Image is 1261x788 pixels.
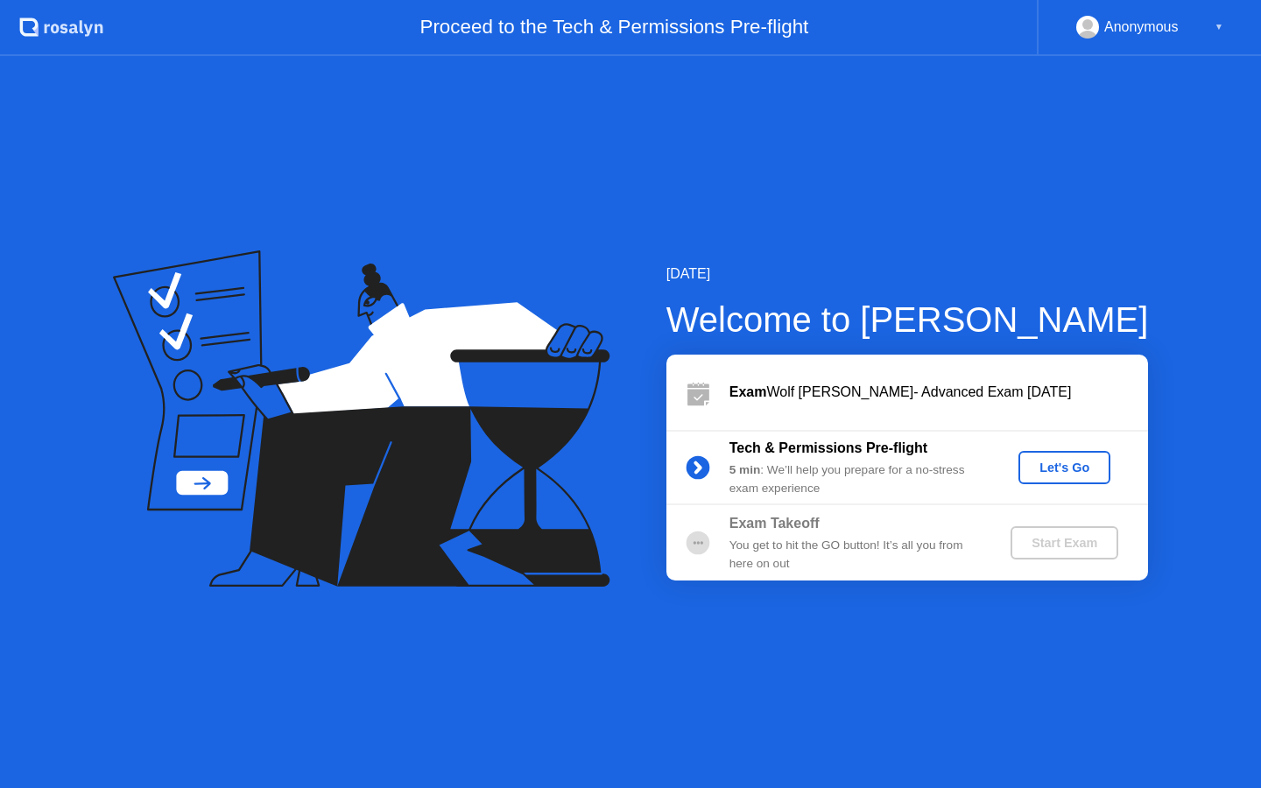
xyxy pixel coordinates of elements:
div: [DATE] [666,264,1149,285]
div: ▼ [1215,16,1223,39]
div: : We’ll help you prepare for a no-stress exam experience [729,461,982,497]
div: You get to hit the GO button! It’s all you from here on out [729,537,982,573]
button: Let's Go [1018,451,1110,484]
b: Exam Takeoff [729,516,820,531]
b: 5 min [729,463,761,476]
div: Anonymous [1104,16,1179,39]
b: Tech & Permissions Pre-flight [729,440,927,455]
div: Start Exam [1018,536,1111,550]
div: Wolf [PERSON_NAME]- Advanced Exam [DATE] [729,382,1148,403]
button: Start Exam [1011,526,1118,559]
div: Welcome to [PERSON_NAME] [666,293,1149,346]
b: Exam [729,384,767,399]
div: Let's Go [1025,461,1103,475]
